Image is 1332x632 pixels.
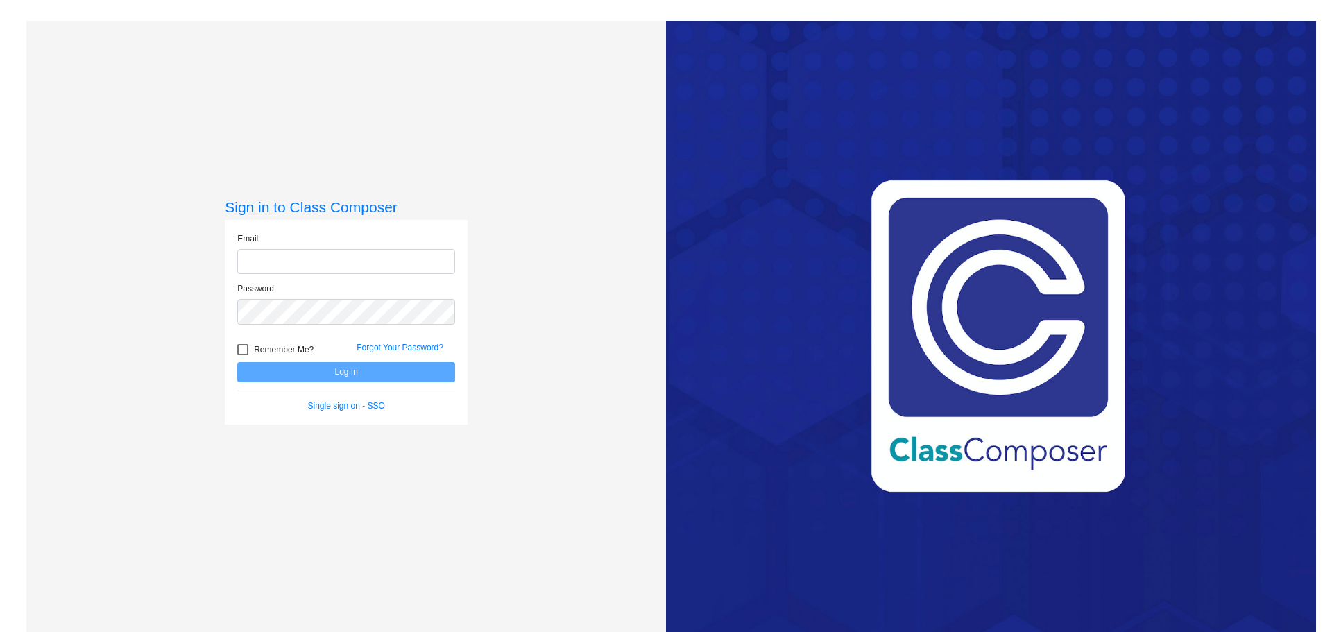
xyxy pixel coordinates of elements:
[237,362,455,382] button: Log In
[254,341,314,358] span: Remember Me?
[357,343,443,352] a: Forgot Your Password?
[237,232,258,245] label: Email
[308,401,385,411] a: Single sign on - SSO
[225,198,468,216] h3: Sign in to Class Composer
[237,282,274,295] label: Password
